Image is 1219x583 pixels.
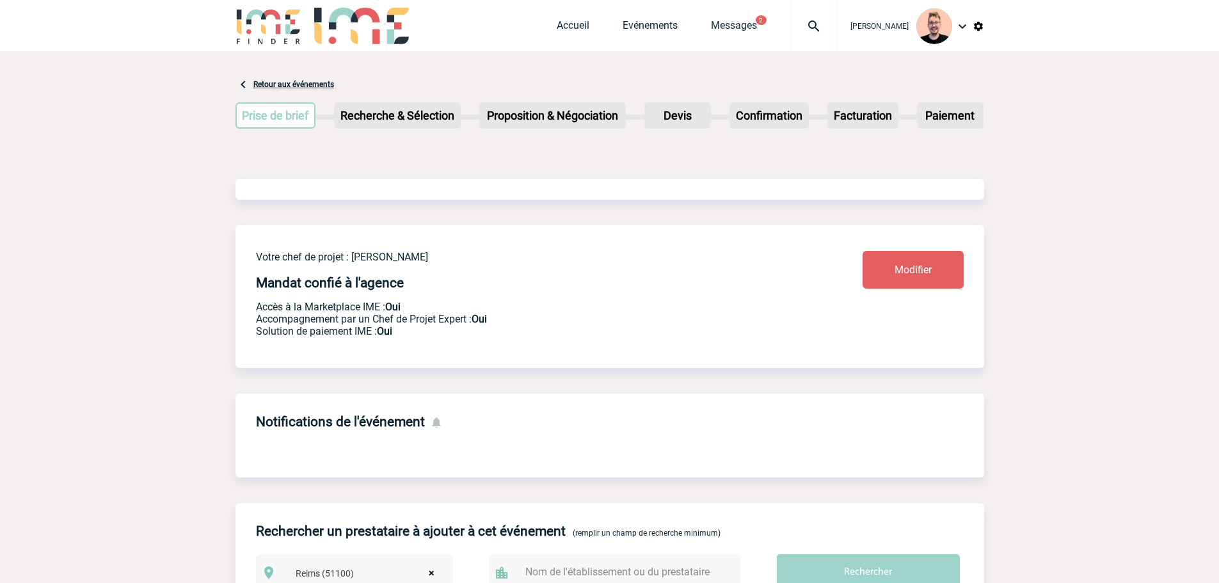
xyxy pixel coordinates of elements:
[916,8,952,44] img: 129741-1.png
[573,529,721,538] span: (remplir un champ de recherche minimum)
[256,414,425,429] h4: Notifications de l'événement
[377,325,392,337] b: Oui
[385,301,401,313] b: Oui
[291,564,447,582] span: Reims (51100)
[918,104,982,127] p: Paiement
[646,104,710,127] p: Devis
[557,19,589,37] a: Accueil
[481,104,625,127] p: Proposition & Négociation
[895,264,932,276] span: Modifier
[623,19,678,37] a: Evénements
[522,563,721,581] input: Nom de l'établissement ou du prestataire
[256,275,404,291] h4: Mandat confié à l'agence
[756,15,767,25] button: 2
[256,313,787,325] p: Prestation payante
[429,564,434,582] span: ×
[335,104,459,127] p: Recherche & Sélection
[472,313,487,325] b: Oui
[253,80,334,89] a: Retour aux événements
[256,251,787,263] p: Votre chef de projet : [PERSON_NAME]
[256,523,566,539] h4: Rechercher un prestataire à ajouter à cet événement
[237,104,315,127] p: Prise de brief
[256,301,787,313] p: Accès à la Marketplace IME :
[731,104,808,127] p: Confirmation
[829,104,897,127] p: Facturation
[850,22,909,31] span: [PERSON_NAME]
[235,8,302,44] img: IME-Finder
[711,19,757,37] a: Messages
[256,325,787,337] p: Conformité aux process achat client, Prise en charge de la facturation, Mutualisation de plusieur...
